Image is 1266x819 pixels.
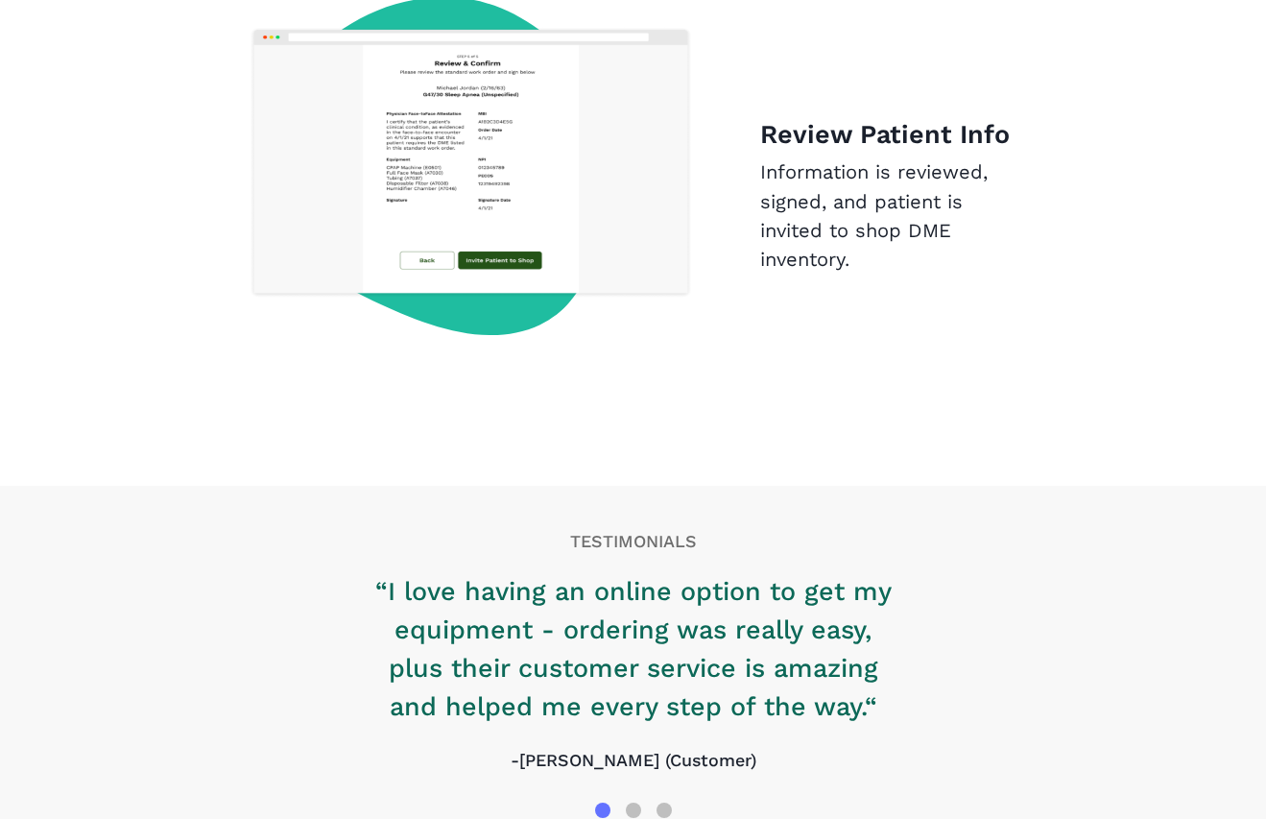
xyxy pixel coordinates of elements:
p: Information is reviewed, signed, and patient is invited to shop DME inventory. [760,157,1016,274]
p: TESTIMONIALS [100,529,1166,555]
p: -[PERSON_NAME] (Customer) [365,748,902,774]
p: “I love having an online option to get my equipment - ordering was really easy, plus their custom... [365,572,902,727]
p: Review Patient Info [760,115,1016,154]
